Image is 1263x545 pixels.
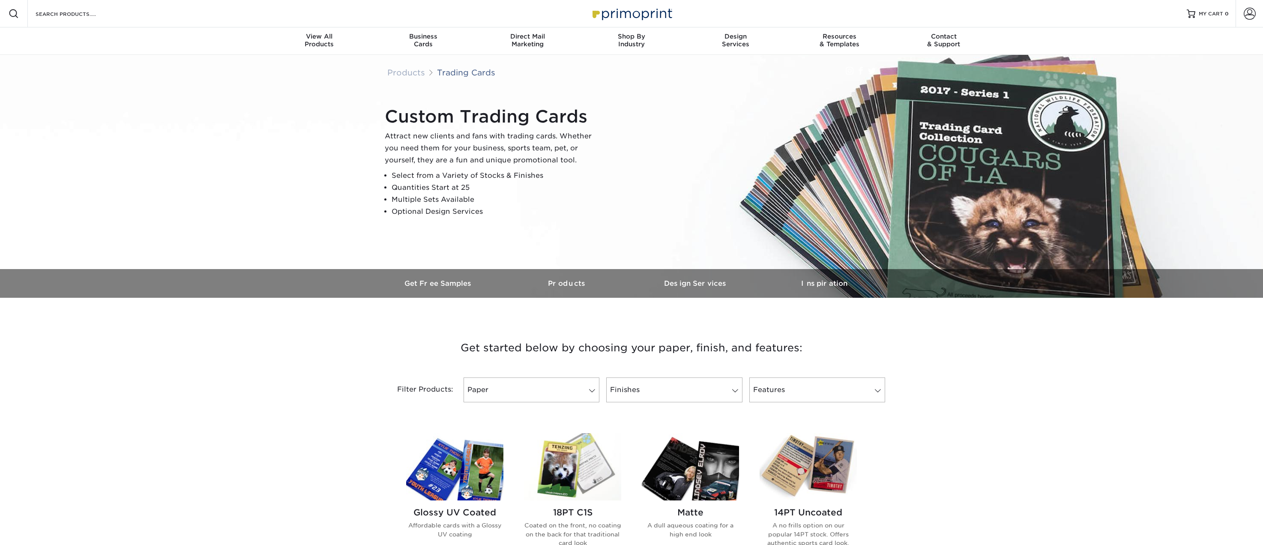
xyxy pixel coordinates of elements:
span: View All [267,33,371,40]
div: Filter Products: [374,377,460,402]
a: Contact& Support [892,27,996,55]
h3: Get Free Samples [374,279,503,287]
h2: 14PT Uncoated [760,507,857,518]
a: Finishes [606,377,742,402]
img: 18PT C1S Trading Cards [524,433,621,500]
div: & Support [892,33,996,48]
img: Primoprint [589,4,674,23]
a: BusinessCards [371,27,476,55]
p: A dull aqueous coating for a high end look [642,521,739,539]
a: DesignServices [683,27,787,55]
h3: Products [503,279,631,287]
li: Optional Design Services [392,206,599,218]
p: Affordable cards with a Glossy UV coating [406,521,503,539]
a: Design Services [631,269,760,298]
a: Paper [464,377,599,402]
h1: Custom Trading Cards [385,106,599,127]
span: MY CART [1199,10,1223,18]
div: Products [267,33,371,48]
a: Products [387,68,425,77]
span: Direct Mail [476,33,580,40]
img: Matte Trading Cards [642,433,739,500]
a: Features [749,377,885,402]
span: Design [683,33,787,40]
a: Direct MailMarketing [476,27,580,55]
li: Quantities Start at 25 [392,182,599,194]
div: Marketing [476,33,580,48]
div: & Templates [787,33,892,48]
h2: Matte [642,507,739,518]
p: Attract new clients and fans with trading cards. Whether you need them for your business, sports ... [385,130,599,166]
h3: Get started below by choosing your paper, finish, and features: [381,329,882,367]
h2: 18PT C1S [524,507,621,518]
div: Services [683,33,787,48]
input: SEARCH PRODUCTS..... [35,9,118,19]
span: Resources [787,33,892,40]
a: Resources& Templates [787,27,892,55]
a: Trading Cards [437,68,495,77]
h3: Inspiration [760,279,889,287]
h2: Glossy UV Coated [406,507,503,518]
div: Industry [580,33,684,48]
a: View AllProducts [267,27,371,55]
img: Glossy UV Coated Trading Cards [406,433,503,500]
span: Business [371,33,476,40]
span: Shop By [580,33,684,40]
a: Get Free Samples [374,269,503,298]
a: Shop ByIndustry [580,27,684,55]
span: 0 [1225,11,1229,17]
a: Inspiration [760,269,889,298]
a: Products [503,269,631,298]
li: Select from a Variety of Stocks & Finishes [392,170,599,182]
h3: Design Services [631,279,760,287]
div: Cards [371,33,476,48]
img: 14PT Uncoated Trading Cards [760,433,857,500]
span: Contact [892,33,996,40]
li: Multiple Sets Available [392,194,599,206]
